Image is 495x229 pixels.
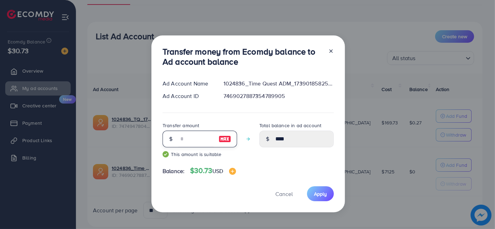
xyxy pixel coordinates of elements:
div: 7469027887354789905 [218,92,339,100]
span: Cancel [275,190,293,198]
div: Ad Account ID [157,92,218,100]
img: image [219,135,231,143]
div: 1024836_Time Quest ADM_1739018582569 [218,80,339,88]
label: Transfer amount [163,122,199,129]
label: Total balance in ad account [259,122,321,129]
img: guide [163,151,169,157]
span: Apply [314,190,327,197]
h4: $30.73 [190,166,236,175]
small: This amount is suitable [163,151,237,158]
div: Ad Account Name [157,80,218,88]
span: USD [212,167,223,175]
img: image [229,168,236,175]
span: Balance: [163,167,184,175]
button: Cancel [267,186,301,201]
button: Apply [307,186,334,201]
h3: Transfer money from Ecomdy balance to Ad account balance [163,47,323,67]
